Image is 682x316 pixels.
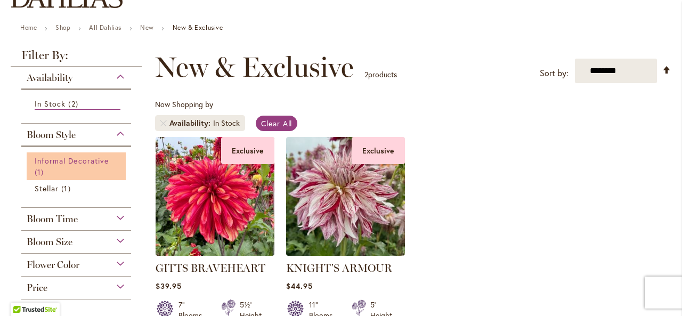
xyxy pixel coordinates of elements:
p: products [364,66,397,83]
span: 1 [35,166,46,177]
label: Sort by: [540,63,569,83]
a: Informal Decorative 1 [35,155,120,177]
a: GITTS BRAVEHEART [156,262,265,274]
a: In Stock 2 [35,98,120,110]
span: New & Exclusive [155,51,354,83]
a: Remove Availability In Stock [160,120,167,126]
span: Bloom Time [27,213,78,225]
span: Flower Color [27,259,79,271]
a: KNIGHT'S ARMOUR Exclusive [286,248,405,258]
span: $44.95 [286,281,313,291]
a: Shop [55,23,70,31]
div: In Stock [213,118,240,128]
span: Availability [169,118,213,128]
span: Availability [27,72,72,84]
span: Informal Decorative [35,156,109,166]
a: GITTS BRAVEHEART Exclusive [156,248,274,258]
a: All Dahlias [89,23,121,31]
a: Clear All [256,116,298,131]
iframe: Launch Accessibility Center [8,278,38,308]
div: Exclusive [352,137,405,164]
img: KNIGHT'S ARMOUR [286,137,405,256]
span: Clear All [261,118,293,128]
span: Now Shopping by [155,99,213,109]
span: Bloom Size [27,236,72,248]
strong: Filter By: [11,50,142,67]
a: New [140,23,154,31]
a: KNIGHT'S ARMOUR [286,262,392,274]
span: Stellar [35,183,59,193]
span: $39.95 [156,281,182,291]
span: Bloom Style [27,129,76,141]
div: Exclusive [221,137,274,164]
span: 2 [68,98,80,109]
span: 1 [61,183,73,194]
span: 2 [364,69,368,79]
a: Stellar 1 [35,183,120,194]
img: GITTS BRAVEHEART [156,137,274,256]
strong: New & Exclusive [173,23,223,31]
span: In Stock [35,99,66,109]
a: Home [20,23,37,31]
